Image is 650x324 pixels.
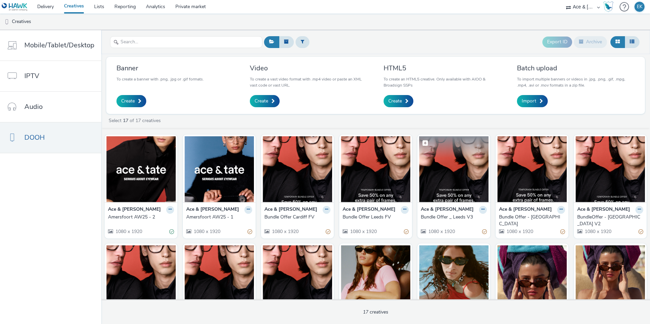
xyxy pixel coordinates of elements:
[186,206,239,214] strong: Ace & [PERSON_NAME]
[186,214,250,221] div: Amersfoort AW25 - 1
[115,228,142,235] span: 1080 x 1920
[250,64,368,73] h3: Video
[625,36,640,48] button: Table
[637,2,643,12] div: EK
[421,206,474,214] strong: Ace & [PERSON_NAME]
[419,136,489,202] img: Bundle Offer _ Leeds V3 visual
[255,98,268,105] span: Create
[517,95,548,107] a: Import
[121,98,135,105] span: Create
[341,136,410,202] img: Bundle Offer Leeds FV visual
[110,36,262,48] input: Search...
[419,245,489,311] img: Cardiff August - Summer Sale visual
[574,36,607,48] button: Archive
[343,214,409,221] a: Bundle Offer Leeds FV
[185,136,254,202] img: Amersfoort AW25 - 1 visual
[264,206,317,214] strong: Ace & [PERSON_NAME]
[186,214,252,221] a: Amersfoort AW25 - 1
[517,76,635,88] p: To import multiple banners or videos in .jpg, .png, .gif, .mpg, .mp4, .avi or .mov formats in a z...
[610,36,625,48] button: Grid
[326,228,330,235] div: Partially valid
[2,3,28,11] img: undefined Logo
[116,76,204,82] p: To create a banner with .png, .jpg or .gif formats.
[576,136,645,202] img: BundleOffer - Cardiff V2 visual
[106,245,176,311] img: Leeds_BundleOffer_V2 visual
[3,19,10,25] img: dooh
[428,228,455,235] span: 1080 x 1920
[497,136,567,202] img: Bundle Offer - Cardiff visual
[247,228,252,235] div: Partially valid
[499,214,565,228] a: Bundle Offer - [GEOGRAPHIC_DATA]
[576,245,645,311] img: Ace & Tate - Cardiff 2 visual
[193,228,220,235] span: 1080 x 1920
[169,228,174,235] div: Valid
[577,206,630,214] strong: Ace & [PERSON_NAME]
[116,95,146,107] a: Create
[404,228,409,235] div: Partially valid
[421,214,487,221] a: Bundle Offer _ Leeds V3
[24,102,43,112] span: Audio
[343,206,395,214] strong: Ace & [PERSON_NAME]
[123,117,128,124] strong: 17
[185,245,254,311] img: Leeds - Bundle Offer visual
[603,1,616,12] a: Hawk Academy
[106,136,176,202] img: Amersfoort AW25 - 2 visual
[264,214,328,221] div: Bundle Offer Cardiff FV
[24,71,39,81] span: IPTV
[482,228,487,235] div: Partially valid
[250,76,368,88] p: To create a vast video format with .mp4 video or paste an XML vast code or vast URL.
[638,228,643,235] div: Partially valid
[108,206,161,214] strong: Ace & [PERSON_NAME]
[341,245,410,311] img: Cardiff August - Brand visual
[343,214,406,221] div: Bundle Offer Leeds FV
[263,136,332,202] img: Bundle Offer Cardiff FV visual
[577,214,643,228] a: BundleOffer - [GEOGRAPHIC_DATA] V2
[499,214,562,228] div: Bundle Offer - [GEOGRAPHIC_DATA]
[388,98,402,105] span: Create
[271,228,299,235] span: 1080 x 1920
[363,309,388,315] span: 17 creatives
[577,214,641,228] div: BundleOffer - [GEOGRAPHIC_DATA] V2
[250,95,280,107] a: Create
[497,245,567,311] img: Ace & Tate Amersfoort - 1 visual
[108,214,174,221] a: Amersfoort AW25 - 2
[517,64,635,73] h3: Batch upload
[349,228,377,235] span: 1080 x 1920
[24,133,45,142] span: DOOH
[24,40,94,50] span: Mobile/Tablet/Desktop
[506,228,533,235] span: 1080 x 1920
[560,228,565,235] div: Partially valid
[384,64,501,73] h3: HTML5
[384,95,413,107] a: Create
[522,98,536,105] span: Import
[584,228,611,235] span: 1080 x 1920
[603,1,613,12] img: Hawk Academy
[542,37,572,47] button: Export ID
[108,117,164,124] a: Select of 17 creatives
[264,214,330,221] a: Bundle Offer Cardiff FV
[263,245,332,311] img: Cardiff - Bundle Offer visual
[116,64,204,73] h3: Banner
[108,214,171,221] div: Amersfoort AW25 - 2
[499,206,552,214] strong: Ace & [PERSON_NAME]
[384,76,501,88] p: To create an HTML5 creative. Only available with AIOO & Broadsign SSPs
[421,214,484,221] div: Bundle Offer _ Leeds V3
